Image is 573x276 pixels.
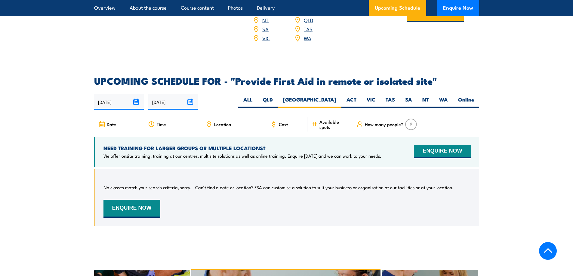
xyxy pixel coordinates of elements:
a: VIC [262,34,270,41]
label: SA [400,96,417,108]
button: ENQUIRE NOW [103,200,160,218]
span: Location [214,122,231,127]
a: SA [262,25,269,32]
a: QLD [304,16,313,23]
label: NT [417,96,434,108]
span: Time [157,122,166,127]
p: We offer onsite training, training at our centres, multisite solutions as well as online training... [103,153,381,159]
label: WA [434,96,453,108]
label: ALL [238,96,258,108]
span: Date [107,122,116,127]
p: No classes match your search criteria, sorry. [103,184,192,190]
button: ENQUIRE NOW [414,145,471,158]
label: ACT [341,96,362,108]
p: Can’t find a date or location? FSA can customise a solution to suit your business or organisation... [195,184,454,190]
h4: NEED TRAINING FOR LARGER GROUPS OR MULTIPLE LOCATIONS? [103,145,381,151]
a: WA [304,34,311,41]
label: TAS [380,96,400,108]
a: NT [262,16,269,23]
input: From date [94,94,144,110]
input: To date [148,94,198,110]
label: Online [453,96,479,108]
label: [GEOGRAPHIC_DATA] [278,96,341,108]
span: How many people? [365,122,403,127]
a: TAS [304,25,313,32]
span: Available spots [319,119,348,129]
label: QLD [258,96,278,108]
label: VIC [362,96,380,108]
h2: UPCOMING SCHEDULE FOR - "Provide First Aid in remote or isolated site" [94,76,479,85]
span: Cost [279,122,288,127]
